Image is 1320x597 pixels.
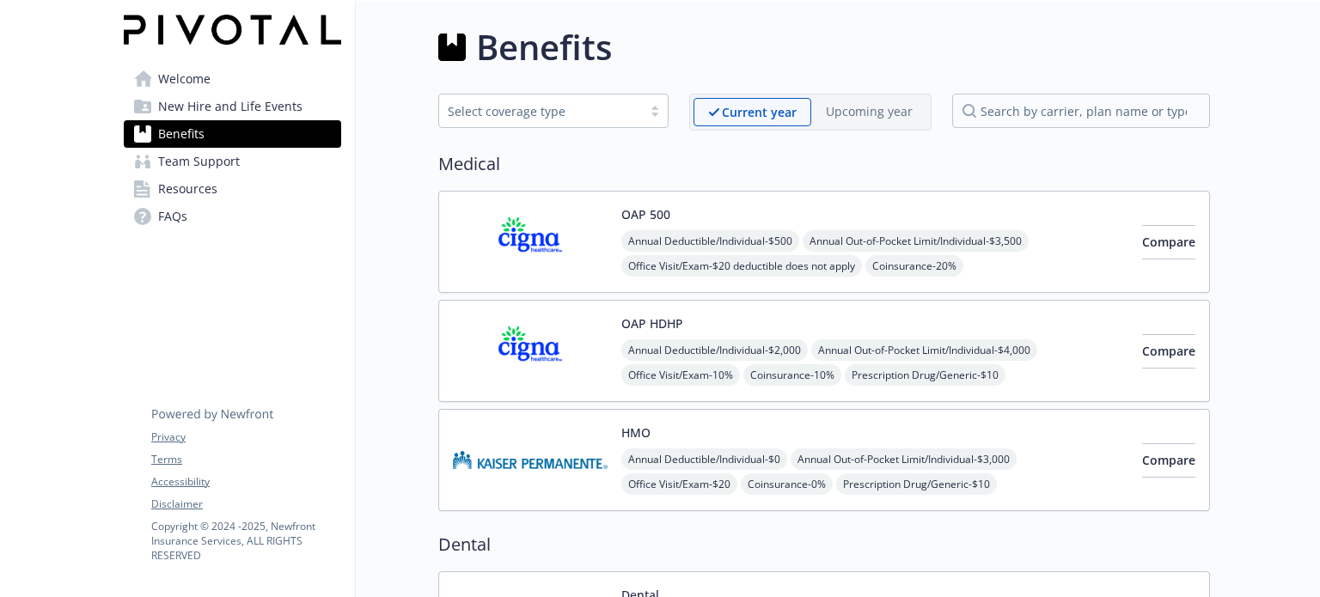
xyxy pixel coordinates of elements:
span: Annual Out-of-Pocket Limit/Individual - $3,000 [791,448,1017,470]
span: Coinsurance - 20% [865,255,963,277]
button: Compare [1142,334,1195,369]
span: Compare [1142,234,1195,250]
span: Upcoming year [811,98,927,126]
span: Prescription Drug/Generic - $10 [836,473,997,495]
span: Annual Out-of-Pocket Limit/Individual - $3,500 [803,230,1029,252]
button: Compare [1142,443,1195,478]
span: Annual Deductible/Individual - $2,000 [621,339,808,361]
h2: Medical [438,151,1210,177]
h2: Dental [438,532,1210,557]
span: Annual Deductible/Individual - $0 [621,448,787,470]
button: OAP 500 [621,205,670,223]
span: Compare [1142,343,1195,359]
span: Team Support [158,148,240,175]
a: Welcome [124,65,341,93]
span: FAQs [158,203,187,230]
span: Coinsurance - 0% [741,473,833,495]
img: CIGNA carrier logo [453,314,608,387]
a: Benefits [124,120,341,148]
a: Accessibility [151,474,340,490]
span: Annual Deductible/Individual - $500 [621,230,799,252]
span: Benefits [158,120,205,148]
a: Team Support [124,148,341,175]
p: Upcoming year [826,102,913,120]
div: Select coverage type [448,102,633,120]
span: Welcome [158,65,211,93]
h1: Benefits [476,21,612,73]
span: Office Visit/Exam - $20 deductible does not apply [621,255,862,277]
button: Compare [1142,225,1195,259]
a: Privacy [151,429,340,445]
p: Current year [722,103,797,121]
a: Disclaimer [151,496,340,512]
img: CIGNA carrier logo [453,205,608,278]
span: Resources [158,175,217,203]
span: Office Visit/Exam - $20 [621,473,737,495]
input: search by carrier, plan name or type [952,94,1210,128]
a: Terms [151,452,340,467]
span: Annual Out-of-Pocket Limit/Individual - $4,000 [811,339,1037,361]
a: FAQs [124,203,341,230]
a: New Hire and Life Events [124,93,341,120]
span: Office Visit/Exam - 10% [621,364,740,386]
a: Resources [124,175,341,203]
button: HMO [621,423,651,442]
span: Compare [1142,452,1195,468]
button: OAP HDHP [621,314,683,332]
img: Kaiser Permanente Insurance Company carrier logo [453,423,608,496]
span: New Hire and Life Events [158,93,302,120]
span: Prescription Drug/Generic - $10 [845,364,1005,386]
p: Copyright © 2024 - 2025 , Newfront Insurance Services, ALL RIGHTS RESERVED [151,519,340,563]
span: Coinsurance - 10% [743,364,841,386]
